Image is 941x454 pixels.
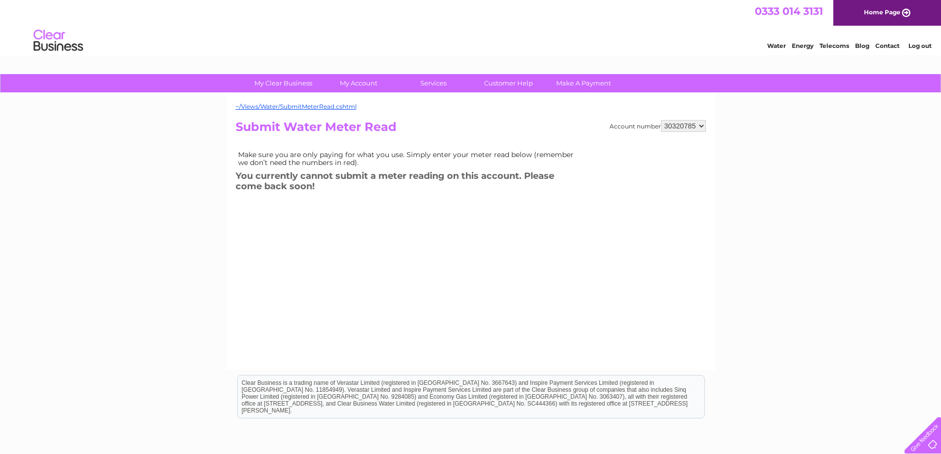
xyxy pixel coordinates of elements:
a: Blog [855,42,869,49]
a: My Clear Business [243,74,324,92]
a: Make A Payment [543,74,624,92]
td: Make sure you are only paying for what you use. Simply enter your meter read below (remember we d... [236,148,581,169]
a: Telecoms [819,42,849,49]
a: Services [393,74,474,92]
a: Contact [875,42,900,49]
a: Water [767,42,786,49]
a: Energy [792,42,814,49]
div: Account number [610,120,706,132]
a: ~/Views/Water/SubmitMeterRead.cshtml [236,103,357,110]
h2: Submit Water Meter Read [236,120,706,139]
div: Clear Business is a trading name of Verastar Limited (registered in [GEOGRAPHIC_DATA] No. 3667643... [238,5,704,48]
a: My Account [318,74,399,92]
a: Log out [908,42,932,49]
img: logo.png [33,26,83,56]
a: 0333 014 3131 [755,5,823,17]
a: Customer Help [468,74,549,92]
h3: You currently cannot submit a meter reading on this account. Please come back soon! [236,169,581,196]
